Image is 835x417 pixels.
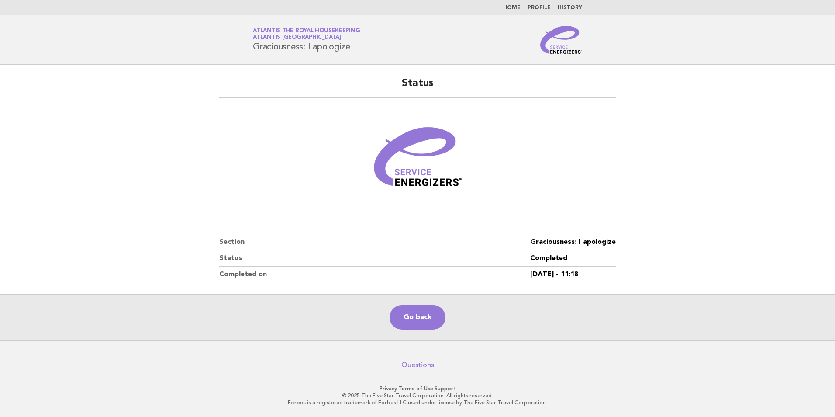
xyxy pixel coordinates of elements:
a: Privacy [380,386,397,392]
a: Profile [528,5,551,10]
dt: Status [219,250,530,267]
dt: Completed on [219,267,530,282]
a: Atlantis the Royal HousekeepingAtlantis [GEOGRAPHIC_DATA] [253,28,360,40]
img: Service Energizers [540,26,582,54]
a: Go back [390,305,445,330]
a: History [558,5,582,10]
dt: Section [219,234,530,250]
a: Terms of Use [398,386,433,392]
dd: [DATE] - 11:18 [530,267,616,282]
p: © 2025 The Five Star Travel Corporation. All rights reserved. [150,392,685,399]
a: Home [503,5,521,10]
p: · · [150,385,685,392]
p: Forbes is a registered trademark of Forbes LLC used under license by The Five Star Travel Corpora... [150,399,685,406]
dd: Completed [530,250,616,267]
h2: Status [219,76,616,98]
h1: Graciousness: I apologize [253,28,360,51]
a: Questions [401,361,434,369]
span: Atlantis [GEOGRAPHIC_DATA] [253,35,341,41]
img: Verified [365,108,470,213]
a: Support [435,386,456,392]
dd: Graciousness: I apologize [530,234,616,250]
